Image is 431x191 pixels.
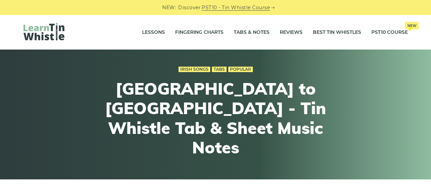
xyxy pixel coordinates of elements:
h1: [GEOGRAPHIC_DATA] to [GEOGRAPHIC_DATA] - Tin Whistle Tab & Sheet Music Notes [90,79,341,158]
span: New [405,22,419,29]
a: Lessons [142,24,165,41]
a: Reviews [280,24,303,41]
a: Irish Songs [179,67,210,72]
a: PST10 CourseNew [371,24,408,41]
a: Tabs & Notes [234,24,270,41]
a: Best Tin Whistles [313,24,361,41]
a: Fingering Charts [175,24,224,41]
a: Popular [228,67,253,72]
img: LearnTinWhistle.com [24,23,64,40]
a: Tabs [212,67,227,72]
